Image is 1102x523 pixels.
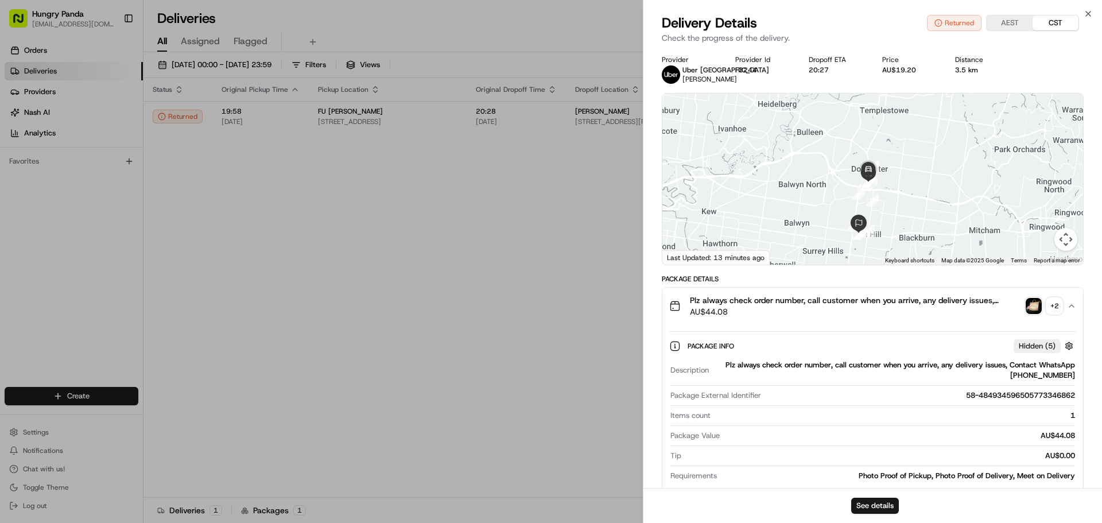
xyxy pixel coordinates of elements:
[670,451,681,461] span: Tip
[713,360,1075,381] div: Plz always check order number, call customer when you arrive, any delivery issues, Contact WhatsA...
[670,365,709,375] span: Description
[1026,298,1042,314] img: photo_proof_of_pickup image
[721,471,1075,481] div: Photo Proof of Pickup, Photo Proof of Delivery, Meet on Delivery
[670,431,720,441] span: Package Value
[682,65,769,75] span: Uber [GEOGRAPHIC_DATA]
[1054,228,1077,251] button: Map camera controls
[809,55,864,64] div: Dropoff ETA
[690,295,1021,306] span: Plz always check order number, call customer when you arrive, any delivery issues, Contact WhatsA...
[662,274,1084,284] div: Package Details
[882,55,937,64] div: Price
[1011,257,1027,264] a: Terms
[682,75,737,84] span: [PERSON_NAME]
[662,250,770,265] div: Last Updated: 13 minutes ago
[665,250,703,265] a: Open this area in Google Maps (opens a new window)
[735,55,790,64] div: Provider Id
[1034,257,1080,264] a: Report a map error
[866,194,879,207] div: 14
[665,250,703,265] img: Google
[1046,298,1062,314] div: + 2
[670,390,761,401] span: Package External Identifier
[927,15,981,31] button: Returned
[688,342,736,351] span: Package Info
[1014,339,1076,353] button: Hidden (5)
[851,498,899,514] button: See details
[1019,341,1056,351] span: Hidden ( 5 )
[1033,16,1078,30] button: CST
[862,224,875,237] div: 13
[809,65,864,75] div: 20:27
[987,16,1033,30] button: AEST
[662,14,757,32] span: Delivery Details
[724,431,1075,441] div: AU$44.08
[662,288,1083,324] button: Plz always check order number, call customer when you arrive, any delivery issues, Contact WhatsA...
[766,390,1075,401] div: 58-484934596505773346862
[941,257,1004,264] span: Map data ©2025 Google
[662,324,1083,502] div: Plz always check order number, call customer when you arrive, any delivery issues, Contact WhatsA...
[955,65,1010,75] div: 3.5 km
[852,187,865,200] div: 6
[735,65,757,75] button: F3244
[865,177,878,189] div: 4
[670,471,717,481] span: Requirements
[715,410,1075,421] div: 1
[852,227,865,239] div: 8
[662,55,717,64] div: Provider
[1026,298,1062,314] button: photo_proof_of_pickup image+2
[662,32,1084,44] p: Check the progress of the delivery.
[662,65,680,84] img: uber-new-logo.jpeg
[690,306,1021,317] span: AU$44.08
[853,227,866,240] div: 12
[686,451,1075,461] div: AU$0.00
[670,410,711,421] span: Items count
[885,257,934,265] button: Keyboard shortcuts
[853,227,866,239] div: 9
[848,218,860,230] div: 7
[882,65,937,75] div: AU$19.20
[955,55,1010,64] div: Distance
